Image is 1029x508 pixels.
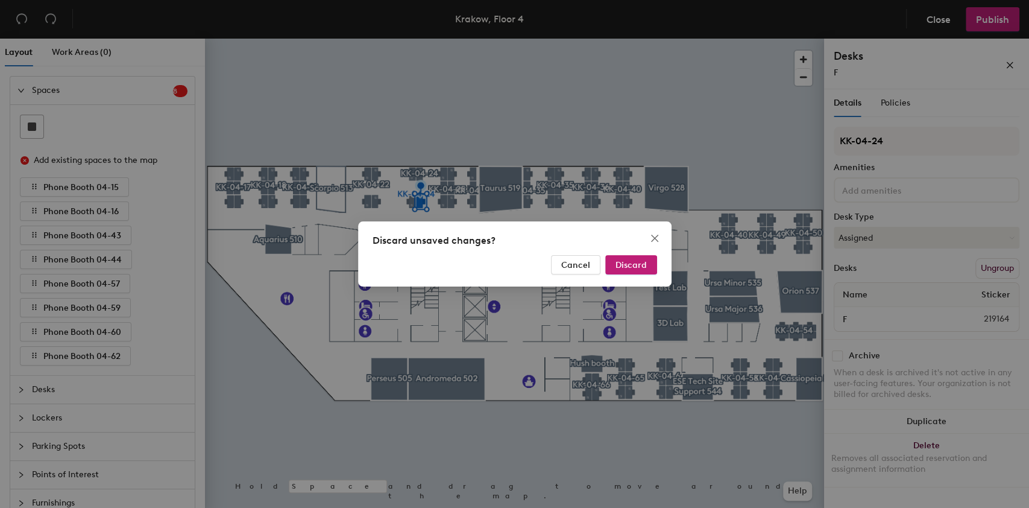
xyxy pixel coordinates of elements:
button: Cancel [551,255,600,275]
span: Cancel [561,260,590,270]
button: Discard [605,255,657,275]
span: close [650,233,659,243]
span: Discard [615,260,647,270]
div: Discard unsaved changes? [373,233,657,248]
span: Close [645,233,664,243]
button: Close [645,229,664,248]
